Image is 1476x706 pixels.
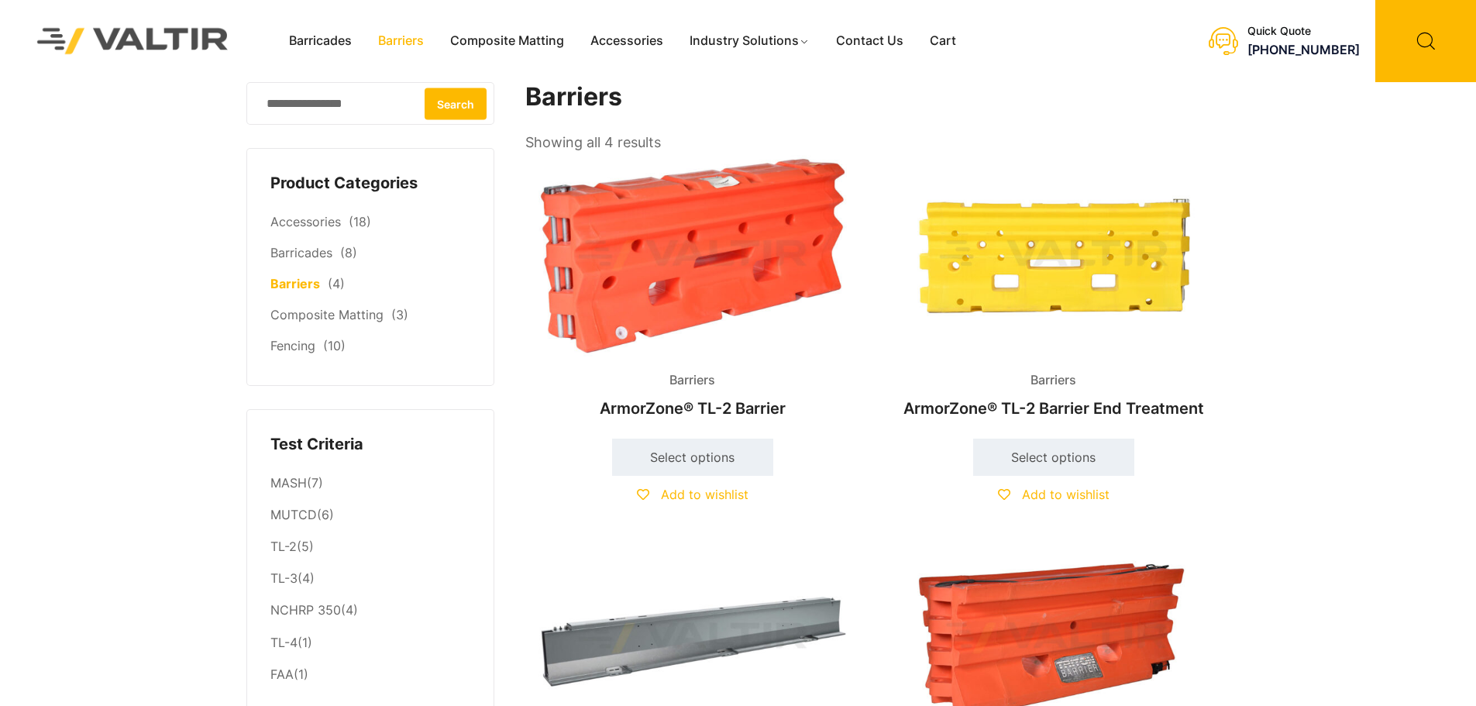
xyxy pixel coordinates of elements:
[270,307,384,322] a: Composite Matting
[1019,369,1088,392] span: Barriers
[973,439,1134,476] a: Select options for “ArmorZone® TL-2 Barrier End Treatment”
[886,155,1221,425] a: BarriersArmorZone® TL-2 Barrier End Treatment
[676,29,823,53] a: Industry Solutions
[525,155,860,425] a: BarriersArmorZone® TL-2 Barrier
[270,500,470,532] li: (6)
[917,29,969,53] a: Cart
[270,172,470,195] h4: Product Categories
[637,487,748,502] a: Add to wishlist
[270,539,297,554] a: TL-2
[270,563,470,595] li: (4)
[391,307,408,322] span: (3)
[328,276,345,291] span: (4)
[998,487,1110,502] a: Add to wishlist
[437,29,577,53] a: Composite Matting
[612,439,773,476] a: Select options for “ArmorZone® TL-2 Barrier”
[270,532,470,563] li: (5)
[270,467,470,499] li: (7)
[349,214,371,229] span: (18)
[658,369,727,392] span: Barriers
[525,82,1223,112] h1: Barriers
[340,245,357,260] span: (8)
[270,507,317,522] a: MUTCD
[17,8,249,74] img: Valtir Rentals
[270,475,307,491] a: MASH
[270,659,470,687] li: (1)
[270,570,298,586] a: TL-3
[577,29,676,53] a: Accessories
[270,276,320,291] a: Barriers
[1247,25,1360,38] div: Quick Quote
[365,29,437,53] a: Barriers
[525,129,661,156] p: Showing all 4 results
[1022,487,1110,502] span: Add to wishlist
[270,433,470,456] h4: Test Criteria
[270,635,298,650] a: TL-4
[323,338,346,353] span: (10)
[270,214,341,229] a: Accessories
[425,88,487,119] button: Search
[270,595,470,627] li: (4)
[886,391,1221,425] h2: ArmorZone® TL-2 Barrier End Treatment
[823,29,917,53] a: Contact Us
[661,487,748,502] span: Add to wishlist
[276,29,365,53] a: Barricades
[270,602,341,618] a: NCHRP 350
[1247,42,1360,57] a: [PHONE_NUMBER]
[270,245,332,260] a: Barricades
[270,338,315,353] a: Fencing
[270,627,470,659] li: (1)
[525,391,860,425] h2: ArmorZone® TL-2 Barrier
[270,666,294,682] a: FAA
